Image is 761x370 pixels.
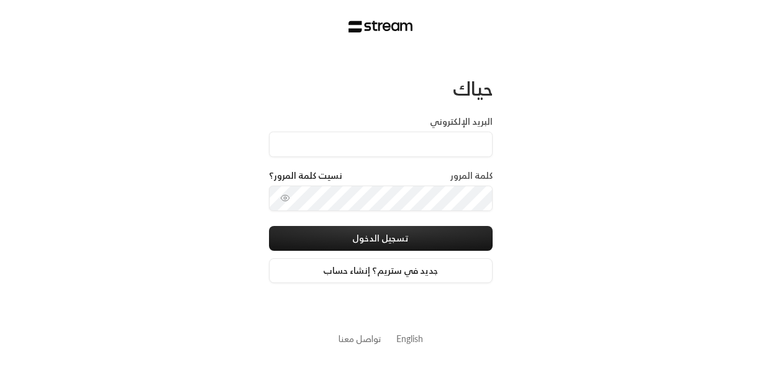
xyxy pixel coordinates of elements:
[339,331,381,346] a: تواصل معنا
[453,72,493,105] span: حياك
[269,169,342,182] a: نسيت كلمة المرور؟
[430,115,493,128] label: البريد الإلكتروني
[275,188,295,208] button: toggle password visibility
[396,327,423,350] a: English
[339,332,381,345] button: تواصل معنا
[450,169,493,182] label: كلمة المرور
[269,226,493,251] button: تسجيل الدخول
[349,20,412,33] img: Stream Logo
[269,258,493,283] a: جديد في ستريم؟ إنشاء حساب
